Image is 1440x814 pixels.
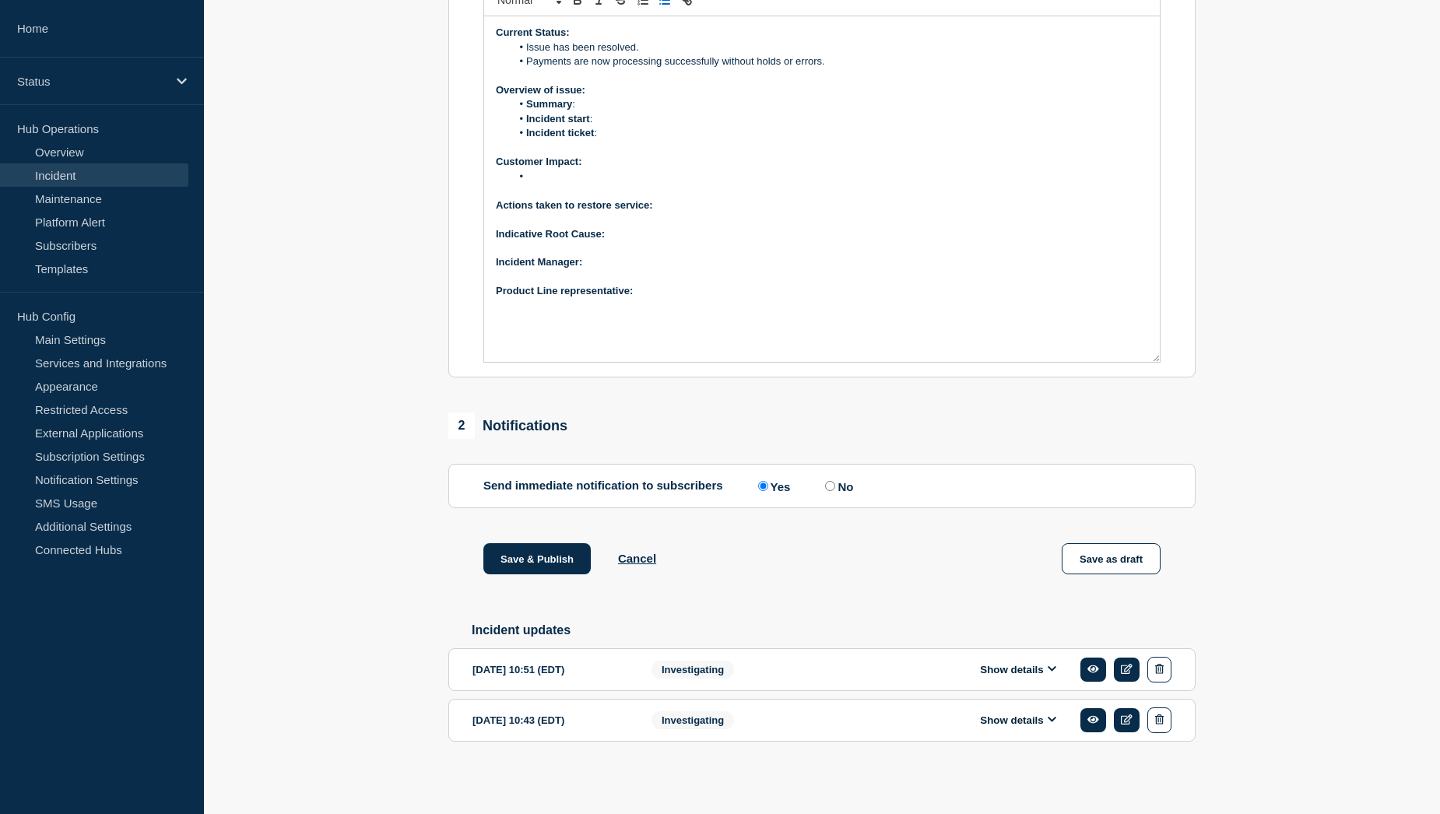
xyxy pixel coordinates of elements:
[511,54,1149,68] li: Payments are now processing successfully without holds or errors.
[483,479,723,493] p: Send immediate notification to subscribers
[496,84,585,96] strong: Overview of issue:
[526,113,590,125] strong: Incident start
[448,412,567,439] div: Notifications
[511,126,1149,140] li: :
[483,543,591,574] button: Save & Publish
[511,112,1149,126] li: :
[472,657,628,682] div: [DATE] 10:51 (EDT)
[526,127,594,139] strong: Incident ticket
[821,479,853,493] label: No
[618,552,656,565] button: Cancel
[496,26,570,38] strong: Current Status:
[754,479,791,493] label: Yes
[758,481,768,491] input: Yes
[1062,543,1161,574] button: Save as draft
[496,228,605,240] strong: Indicative Root Cause:
[975,714,1061,727] button: Show details
[652,711,734,729] span: Investigating
[652,661,734,679] span: Investigating
[496,285,633,296] strong: Product Line representative:
[496,256,582,268] strong: Incident Manager:
[472,623,1196,637] h2: Incident updates
[484,16,1160,362] div: Message
[825,481,835,491] input: No
[17,75,167,88] p: Status
[511,40,1149,54] li: Issue has been resolved.
[526,98,572,110] strong: Summary
[496,199,653,211] strong: Actions taken to restore service:
[483,479,1161,493] div: Send immediate notification to subscribers
[448,412,475,439] span: 2
[975,663,1061,676] button: Show details
[472,707,628,733] div: [DATE] 10:43 (EDT)
[496,156,582,167] strong: Customer Impact:
[511,97,1149,111] li: :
